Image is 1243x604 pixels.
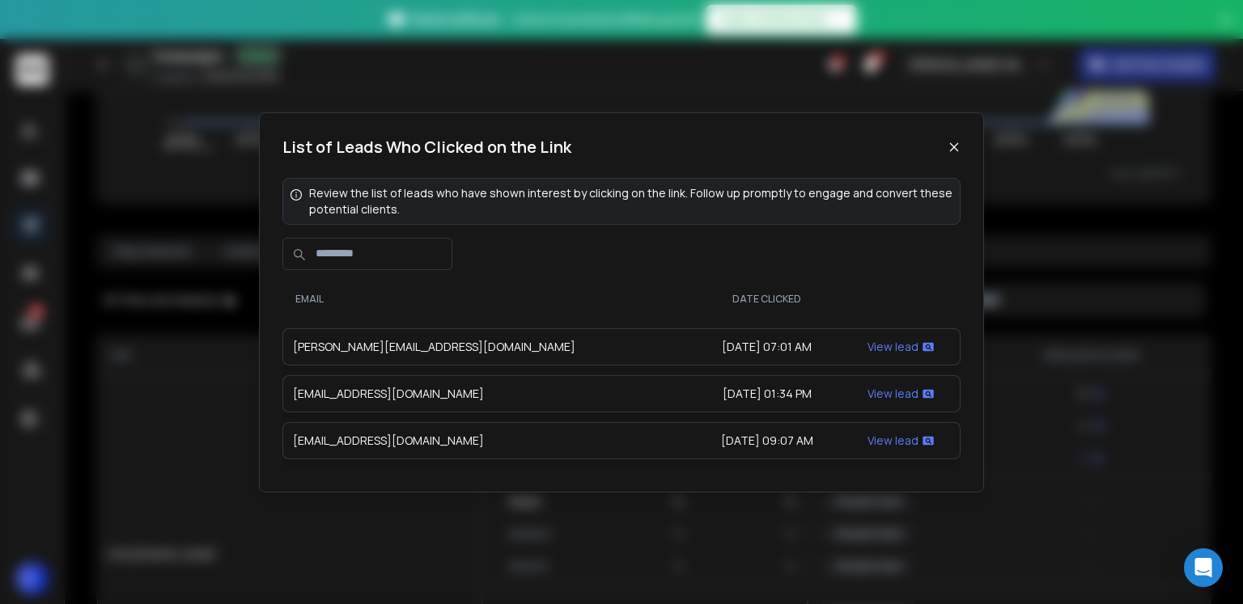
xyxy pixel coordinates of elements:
[692,280,843,319] th: Date Clicked
[282,422,692,459] td: [EMAIL_ADDRESS][DOMAIN_NAME]
[1184,548,1223,587] div: Open Intercom Messenger
[702,339,834,355] div: [DATE] 07:01 AM
[282,328,692,365] td: [PERSON_NAME][EMAIL_ADDRESS][DOMAIN_NAME]
[282,280,692,319] th: Email
[702,386,834,402] div: [DATE] 01:34 PM
[852,339,950,355] div: View lead
[852,386,950,402] div: View lead
[282,375,692,412] td: [EMAIL_ADDRESS][DOMAIN_NAME]
[702,433,834,449] div: [DATE] 09:07 AM
[852,433,950,449] div: View lead
[309,185,953,218] p: Review the list of leads who have shown interest by clicking on the link. Follow up promptly to e...
[282,136,571,158] h1: List of Leads Who Clicked on the Link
